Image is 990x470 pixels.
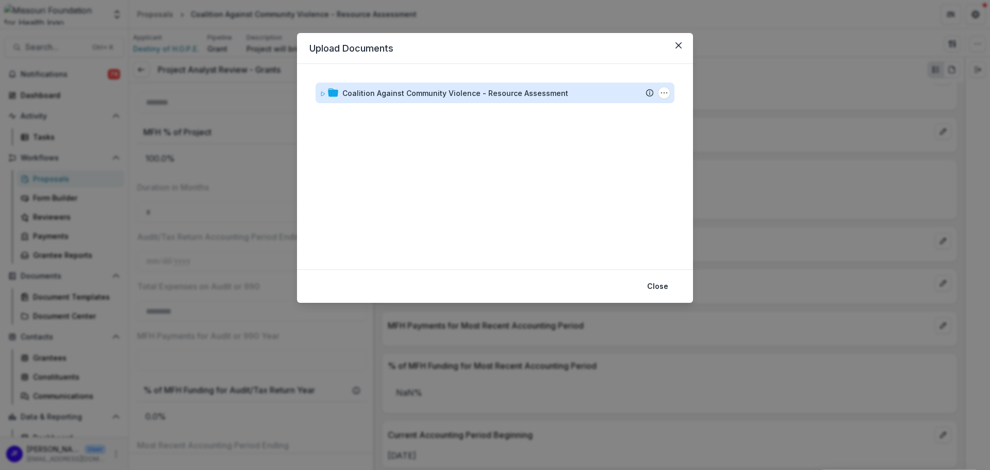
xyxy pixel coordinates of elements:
[342,88,568,99] div: Coalition Against Community Violence - Resource Assessment
[297,33,693,64] header: Upload Documents
[316,83,674,103] div: Coalition Against Community Violence - Resource AssessmentCoalition Against Community Violence - ...
[658,87,670,99] button: Coalition Against Community Violence - Resource Assessment Options
[641,278,674,295] button: Close
[670,37,687,54] button: Close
